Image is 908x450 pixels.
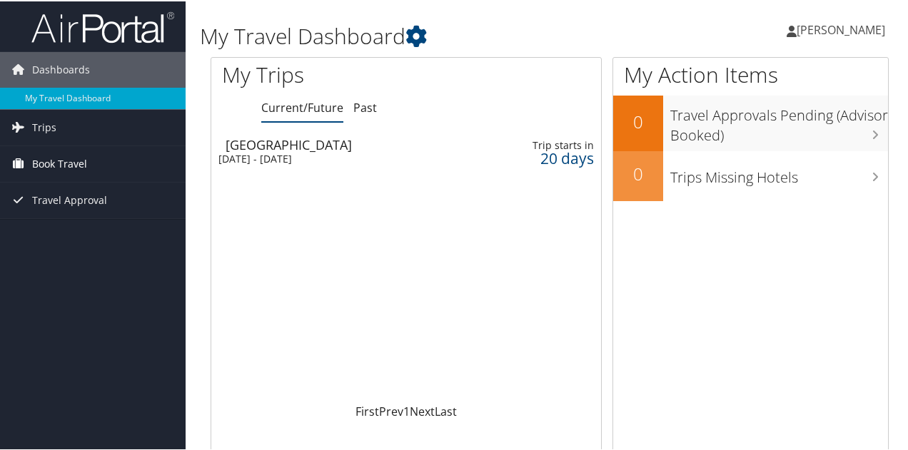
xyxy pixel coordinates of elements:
a: [PERSON_NAME] [787,7,899,50]
a: 1 [403,402,410,418]
a: Prev [379,402,403,418]
span: Dashboards [32,51,90,86]
h2: 0 [613,160,663,185]
div: [DATE] - [DATE] [218,151,461,164]
a: Past [353,98,377,114]
a: Current/Future [261,98,343,114]
div: [GEOGRAPHIC_DATA] [226,137,468,150]
span: Book Travel [32,145,87,180]
h2: 0 [613,108,663,133]
a: 0Travel Approvals Pending (Advisor Booked) [613,94,888,149]
h1: My Travel Dashboard [200,20,666,50]
span: Trips [32,108,56,144]
h3: Travel Approvals Pending (Advisor Booked) [670,97,888,144]
span: Travel Approval [32,181,107,217]
a: First [355,402,379,418]
span: [PERSON_NAME] [797,21,885,36]
div: Trip starts in [512,138,594,150]
h1: My Action Items [613,58,888,88]
h3: Trips Missing Hotels [670,159,888,186]
img: airportal-logo.png [31,9,174,43]
a: Next [410,402,435,418]
a: Last [435,402,457,418]
a: 0Trips Missing Hotels [613,150,888,200]
div: 20 days [512,150,594,163]
h1: My Trips [222,58,428,88]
